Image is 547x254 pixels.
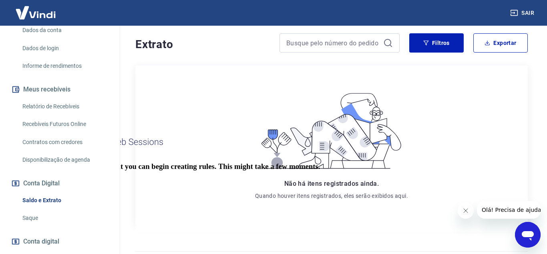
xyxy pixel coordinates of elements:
[23,236,59,247] span: Conta digital
[5,6,67,12] span: Olá! Precisa de ajuda?
[10,81,110,98] button: Meus recebíveis
[19,40,110,57] a: Dados de login
[477,201,541,219] iframe: Mensagem da empresa
[135,37,270,53] h4: Extrato
[19,134,110,150] a: Contratos com credores
[509,6,537,20] button: Sair
[19,22,110,39] a: Dados da conta
[286,37,380,49] input: Busque pelo número do pedido
[19,210,110,226] a: Saque
[458,203,474,219] iframe: Fechar mensagem
[10,175,110,192] button: Conta Digital
[284,180,379,187] span: Não há itens registrados ainda.
[473,33,528,53] button: Exportar
[19,58,110,74] a: Informe de rendimentos
[10,0,62,25] img: Vindi
[19,192,110,209] a: Saldo e Extrato
[515,222,541,248] iframe: Botão para abrir a janela de mensagens
[255,192,408,200] p: Quando houver itens registrados, eles serão exibidos aqui.
[10,233,110,250] a: Conta digital
[19,116,110,132] a: Recebíveis Futuros Online
[409,33,464,53] button: Filtros
[19,98,110,115] a: Relatório de Recebíveis
[19,152,110,168] a: Disponibilização de agenda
